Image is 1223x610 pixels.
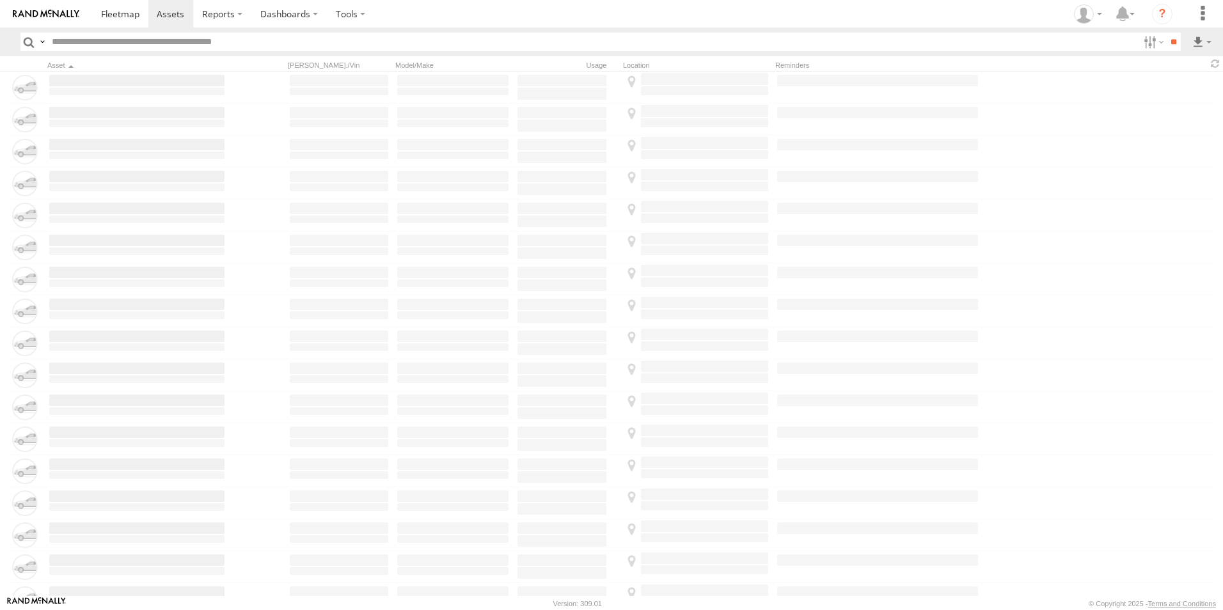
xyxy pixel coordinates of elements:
[1191,33,1213,51] label: Export results as...
[1069,4,1107,24] div: Darren Ward
[395,61,510,70] div: Model/Make
[7,597,66,610] a: Visit our Website
[1208,58,1223,70] span: Refresh
[288,61,390,70] div: [PERSON_NAME]./Vin
[553,600,602,607] div: Version: 309.01
[37,33,47,51] label: Search Query
[775,61,980,70] div: Reminders
[1152,4,1172,24] i: ?
[47,61,226,70] div: Click to Sort
[1148,600,1216,607] a: Terms and Conditions
[516,61,618,70] div: Usage
[623,61,770,70] div: Location
[1139,33,1166,51] label: Search Filter Options
[1089,600,1216,607] div: © Copyright 2025 -
[13,10,79,19] img: rand-logo.svg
